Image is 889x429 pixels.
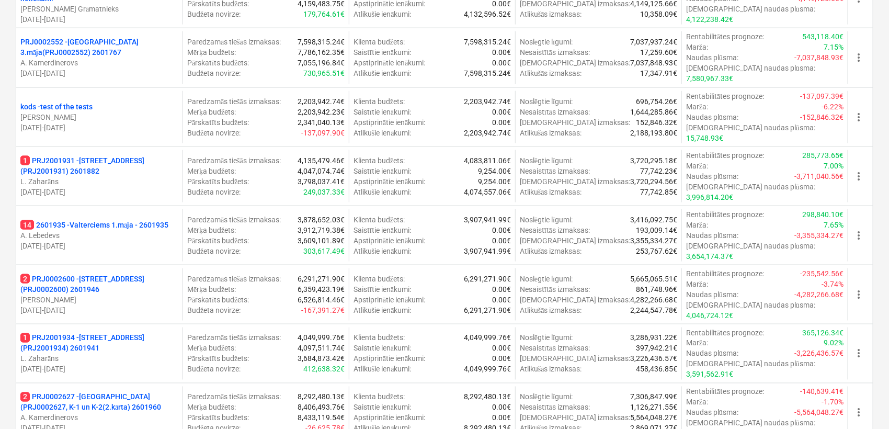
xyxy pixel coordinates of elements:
p: Nesaistītās izmaksas : [520,225,590,235]
p: -140,639.41€ [800,387,844,397]
p: 2,341,040.13€ [298,117,345,128]
p: [DEMOGRAPHIC_DATA] naudas plūsma : [686,182,815,192]
p: Naudas plūsma : [686,408,738,418]
p: Mērķa budžets : [187,166,236,176]
p: 4,097,511.74€ [298,343,345,354]
p: Marža : [686,101,708,112]
p: 8,292,480.13€ [464,392,511,402]
p: 7.65% [824,220,844,230]
p: -152,846.32€ [800,112,844,122]
p: -3,226,436.57€ [794,348,844,359]
p: 8,292,480.13€ [298,392,345,402]
p: Pārskatīts budžets : [187,295,249,305]
p: Marža : [686,42,708,52]
div: PRJ0002552 -[GEOGRAPHIC_DATA] 3.māja(PRJ0002552) 2601767A. Kamerdinerovs[DATE]-[DATE] [20,37,178,78]
p: PRJ2001931 - [STREET_ADDRESS] (PRJ2001931) 2601882 [20,155,178,176]
p: Paredzamās tiešās izmaksas : [187,274,281,284]
p: Atlikušie ienākumi : [354,9,412,19]
p: Atlikušie ienākumi : [354,305,412,315]
p: Rentabilitātes prognoze : [686,31,764,42]
p: 3,720,294.56€ [630,176,677,187]
p: Atlikušie ienākumi : [354,68,412,78]
p: Marža : [686,338,708,348]
p: -235,542.56€ [800,268,844,279]
p: Saistītie ienākumi : [354,47,411,58]
p: 3,609,101.89€ [298,235,345,246]
p: 7.00% [824,161,844,171]
p: -3,355,334.27€ [794,230,844,241]
p: Paredzamās tiešās izmaksas : [187,155,281,166]
p: 3,591,562.91€ [686,369,733,380]
p: 0.00€ [492,117,511,128]
p: Noslēgtie līgumi : [520,214,573,225]
p: Mērķa budžets : [187,402,236,413]
p: Naudas plūsma : [686,171,738,182]
p: 7.15% [824,42,844,52]
p: Naudas plūsma : [686,52,738,63]
p: 1,644,285.86€ [630,107,677,117]
p: Paredzamās tiešās izmaksas : [187,333,281,343]
p: Saistītie ienākumi : [354,107,411,117]
p: 0.00€ [492,354,511,364]
p: A. Kamerdinerovs [20,58,178,68]
p: Paredzamās tiešās izmaksas : [187,37,281,47]
div: 142601935 -Valterciems 1.māja - 2601935A. Lebedevs[DATE]-[DATE] [20,220,178,251]
p: Nesaistītās izmaksas : [520,343,590,354]
p: 3,798,037.41€ [298,176,345,187]
p: Atlikušās izmaksas : [520,9,582,19]
p: 4,049,999.76€ [464,333,511,343]
p: 3,226,436.57€ [630,354,677,364]
p: Budžeta novirze : [187,305,241,315]
p: 2,203,942.74€ [298,96,345,107]
p: 2,203,942.23€ [298,107,345,117]
p: Rentabilitātes prognoze : [686,91,764,101]
p: Atlikušās izmaksas : [520,68,582,78]
div: 1PRJ2001931 -[STREET_ADDRESS] (PRJ2001931) 2601882L. Zaharāns[DATE]-[DATE] [20,155,178,197]
p: Nesaistītās izmaksas : [520,284,590,295]
p: Atlikušie ienākumi : [354,364,412,375]
p: Saistītie ienākumi : [354,166,411,176]
p: Pārskatīts budžets : [187,354,249,364]
p: [DEMOGRAPHIC_DATA] izmaksas : [520,235,630,246]
p: 3,996,814.20€ [686,192,733,202]
p: 3,878,652.03€ [298,214,345,225]
p: 10,358.09€ [640,9,677,19]
p: [DEMOGRAPHIC_DATA] naudas plūsma : [686,122,815,133]
p: L. Zaharāns [20,354,178,364]
p: 3,416,092.75€ [630,214,677,225]
p: [DATE] - [DATE] [20,241,178,251]
span: 14 [20,220,34,230]
p: Paredzamās tiešās izmaksas : [187,392,281,402]
p: 2,203,942.74€ [464,96,511,107]
p: [PERSON_NAME] [20,295,178,305]
p: [DEMOGRAPHIC_DATA] naudas plūsma : [686,359,815,369]
p: 7,598,315.24€ [464,68,511,78]
p: -3.74% [822,279,844,289]
p: 179,764.61€ [303,9,345,19]
span: 2 [20,392,30,402]
p: Saistītie ienākumi : [354,284,411,295]
p: Noslēgtie līgumi : [520,274,573,284]
p: Mērķa budžets : [187,107,236,117]
p: 193,009.14€ [636,225,677,235]
p: Mērķa budžets : [187,284,236,295]
p: Pārskatīts budžets : [187,176,249,187]
p: 2601935 - Valterciems 1.māja - 2601935 [20,220,168,230]
p: [DEMOGRAPHIC_DATA] naudas plūsma : [686,63,815,73]
p: [DEMOGRAPHIC_DATA] naudas plūsma : [686,4,815,14]
p: Atlikušās izmaksas : [520,246,582,256]
p: Budžeta novirze : [187,187,241,197]
p: -137,097.90€ [301,128,345,138]
p: Rentabilitātes prognoze : [686,328,764,338]
p: 4,049,999.76€ [464,364,511,375]
p: 9,254.00€ [478,176,511,187]
p: 285,773.65€ [802,150,844,161]
p: 3,912,719.38€ [298,225,345,235]
p: 2,203,942.74€ [464,128,511,138]
p: Apstiprinātie ienākumi : [354,354,425,364]
p: 0.00€ [492,295,511,305]
p: Marža : [686,161,708,171]
p: [DATE] - [DATE] [20,68,178,78]
p: 3,720,295.18€ [630,155,677,166]
p: [PERSON_NAME] [20,112,178,122]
